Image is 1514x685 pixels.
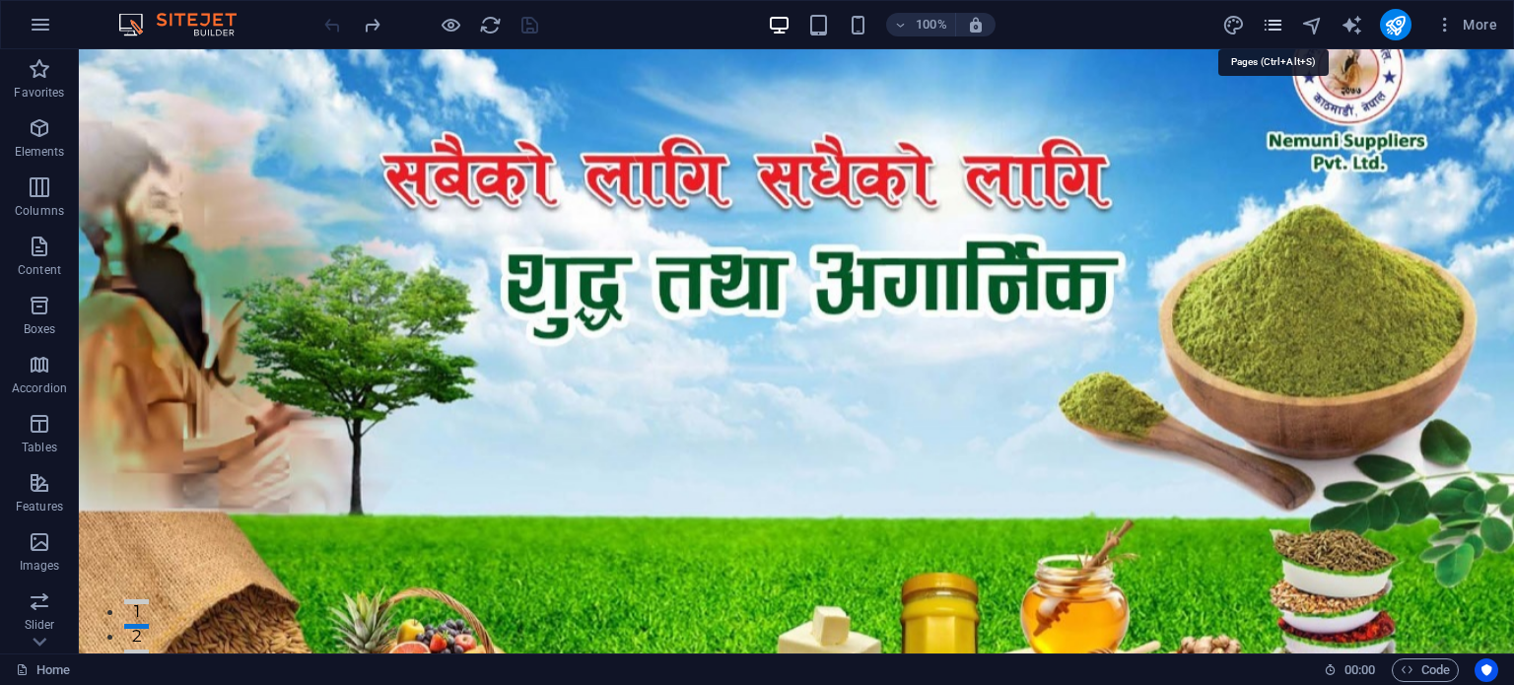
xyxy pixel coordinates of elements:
p: Features [16,499,63,514]
button: Usercentrics [1475,658,1498,682]
span: Code [1401,658,1450,682]
span: : [1358,662,1361,677]
p: Accordion [12,380,67,396]
i: Redo: Add element (Ctrl+Y, ⌘+Y) [361,14,383,36]
i: Reload page [479,14,502,36]
h6: Session time [1324,658,1376,682]
p: Images [20,558,60,574]
button: 1 [45,550,70,555]
button: redo [360,13,383,36]
button: text_generator [1341,13,1364,36]
button: 100% [886,13,956,36]
img: Editor Logo [113,13,261,36]
button: navigator [1301,13,1325,36]
p: Columns [15,203,64,219]
button: design [1222,13,1246,36]
p: Elements [15,144,65,160]
i: On resize automatically adjust zoom level to fit chosen device. [967,16,985,34]
button: 2 [45,575,70,580]
button: publish [1380,9,1411,40]
p: Boxes [24,321,56,337]
p: Slider [25,617,55,633]
button: Code [1392,658,1459,682]
span: More [1435,15,1497,34]
button: 3 [45,600,70,605]
button: reload [478,13,502,36]
p: Favorites [14,85,64,101]
p: Tables [22,440,57,455]
span: 00 00 [1344,658,1375,682]
i: Design (Ctrl+Alt+Y) [1222,14,1245,36]
button: pages [1262,13,1285,36]
p: Content [18,262,61,278]
h6: 100% [916,13,947,36]
a: Click to cancel selection. Double-click to open Pages [16,658,70,682]
i: AI Writer [1341,14,1363,36]
button: More [1427,9,1505,40]
i: Navigator [1301,14,1324,36]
